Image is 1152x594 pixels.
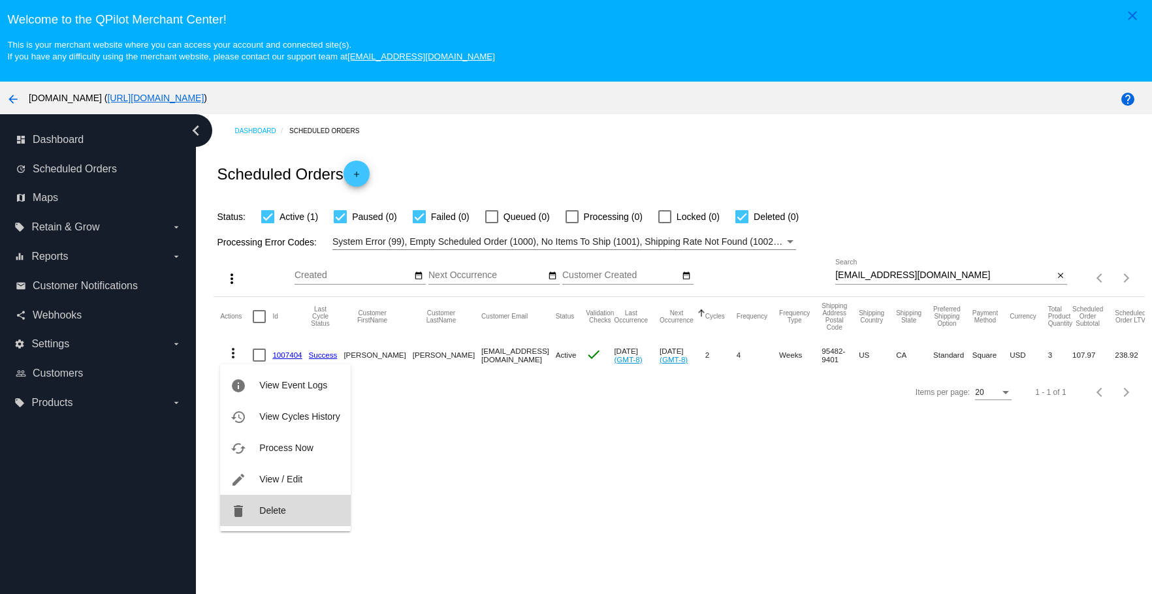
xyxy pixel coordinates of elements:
span: View / Edit [259,474,302,484]
mat-icon: delete [231,503,246,519]
span: View Event Logs [259,380,327,390]
span: Delete [259,505,285,516]
mat-icon: history [231,409,246,425]
span: Process Now [259,443,313,453]
mat-icon: info [231,378,246,394]
mat-icon: cached [231,441,246,456]
mat-icon: edit [231,472,246,488]
span: View Cycles History [259,411,340,422]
